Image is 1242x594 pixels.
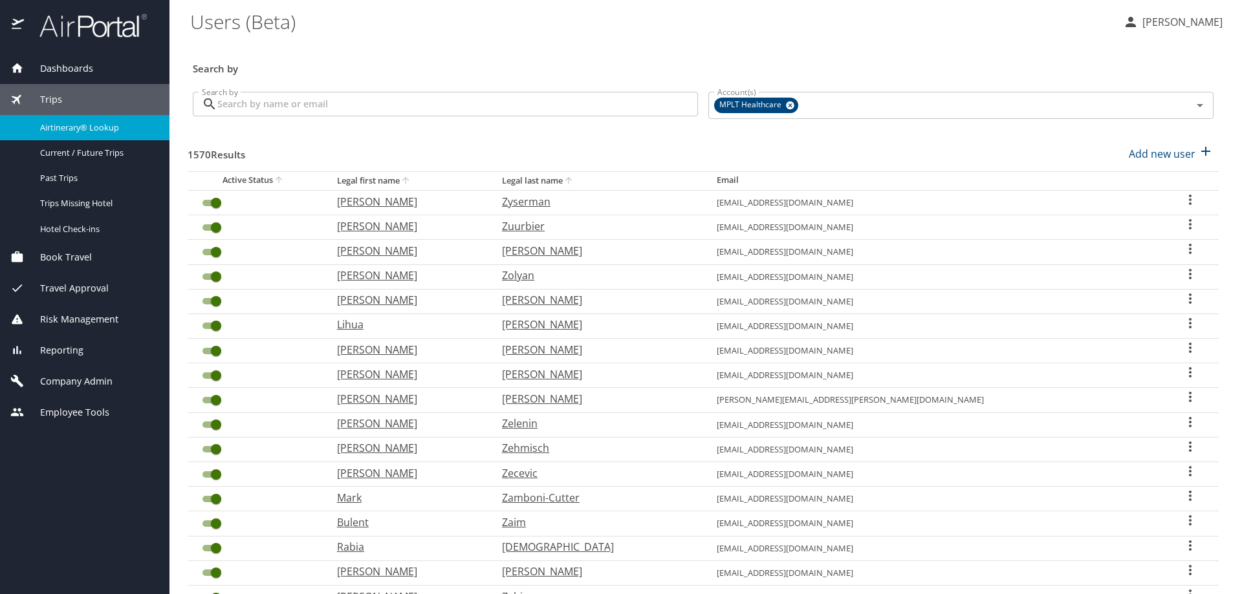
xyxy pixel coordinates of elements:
[502,366,691,382] p: [PERSON_NAME]
[24,281,109,295] span: Travel Approval
[1124,140,1219,168] button: Add new user
[706,264,1162,289] td: [EMAIL_ADDRESS][DOMAIN_NAME]
[337,218,476,234] p: [PERSON_NAME]
[706,487,1162,511] td: [EMAIL_ADDRESS][DOMAIN_NAME]
[40,172,154,184] span: Past Trips
[400,175,413,187] button: sort
[188,171,327,190] th: Active Status
[502,465,691,481] p: Zecevic
[1138,14,1223,30] p: [PERSON_NAME]
[193,54,1214,76] h3: Search by
[24,374,113,388] span: Company Admin
[502,490,691,505] p: Zamboni-Cutter
[337,440,476,456] p: [PERSON_NAME]
[706,215,1162,240] td: [EMAIL_ADDRESS][DOMAIN_NAME]
[337,416,476,431] p: [PERSON_NAME]
[706,240,1162,264] td: [EMAIL_ADDRESS][DOMAIN_NAME]
[337,490,476,505] p: Mark
[706,363,1162,388] td: [EMAIL_ADDRESS][DOMAIN_NAME]
[337,366,476,382] p: [PERSON_NAME]
[502,391,691,407] p: [PERSON_NAME]
[337,243,476,259] p: [PERSON_NAME]
[24,61,93,76] span: Dashboards
[337,564,476,579] p: [PERSON_NAME]
[337,268,476,283] p: [PERSON_NAME]
[24,312,118,326] span: Risk Management
[40,197,154,209] span: Trips Missing Hotel
[40,223,154,235] span: Hotel Check-ins
[217,92,698,116] input: Search by name or email
[502,440,691,456] p: Zehmisch
[502,268,691,283] p: Zolyan
[1191,96,1209,114] button: Open
[502,317,691,332] p: [PERSON_NAME]
[706,560,1162,585] td: [EMAIL_ADDRESS][DOMAIN_NAME]
[337,342,476,357] p: [PERSON_NAME]
[337,391,476,407] p: [PERSON_NAME]
[714,98,798,113] div: MPLT Healthcare
[337,465,476,481] p: [PERSON_NAME]
[502,514,691,530] p: Zaim
[706,388,1162,412] td: [PERSON_NAME][EMAIL_ADDRESS][PERSON_NAME][DOMAIN_NAME]
[25,13,147,38] img: airportal-logo.png
[706,171,1162,190] th: Email
[273,175,286,187] button: sort
[706,339,1162,363] td: [EMAIL_ADDRESS][DOMAIN_NAME]
[337,514,476,530] p: Bulent
[1118,10,1228,34] button: [PERSON_NAME]
[502,342,691,357] p: [PERSON_NAME]
[1129,146,1195,162] p: Add new user
[502,416,691,431] p: Zelenin
[12,13,25,38] img: icon-airportal.png
[502,564,691,579] p: [PERSON_NAME]
[337,317,476,332] p: Lihua
[24,343,83,357] span: Reporting
[563,175,576,187] button: sort
[706,536,1162,560] td: [EMAIL_ADDRESS][DOMAIN_NAME]
[40,122,154,134] span: Airtinerary® Lookup
[24,405,109,419] span: Employee Tools
[706,437,1162,461] td: [EMAIL_ADDRESS][DOMAIN_NAME]
[492,171,706,190] th: Legal last name
[188,140,245,162] h3: 1570 Results
[502,218,691,234] p: Zuurbier
[706,462,1162,487] td: [EMAIL_ADDRESS][DOMAIN_NAME]
[337,194,476,209] p: [PERSON_NAME]
[337,539,476,555] p: Rabia
[502,194,691,209] p: Zyserman
[706,511,1162,536] td: [EMAIL_ADDRESS][DOMAIN_NAME]
[714,98,789,112] span: MPLT Healthcare
[190,1,1113,41] h1: Users (Beta)
[706,289,1162,313] td: [EMAIL_ADDRESS][DOMAIN_NAME]
[706,190,1162,215] td: [EMAIL_ADDRESS][DOMAIN_NAME]
[502,539,691,555] p: [DEMOGRAPHIC_DATA]
[502,292,691,308] p: [PERSON_NAME]
[24,250,92,264] span: Book Travel
[706,412,1162,437] td: [EMAIL_ADDRESS][DOMAIN_NAME]
[40,147,154,159] span: Current / Future Trips
[502,243,691,259] p: [PERSON_NAME]
[706,313,1162,338] td: [EMAIL_ADDRESS][DOMAIN_NAME]
[337,292,476,308] p: [PERSON_NAME]
[327,171,492,190] th: Legal first name
[24,92,62,107] span: Trips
